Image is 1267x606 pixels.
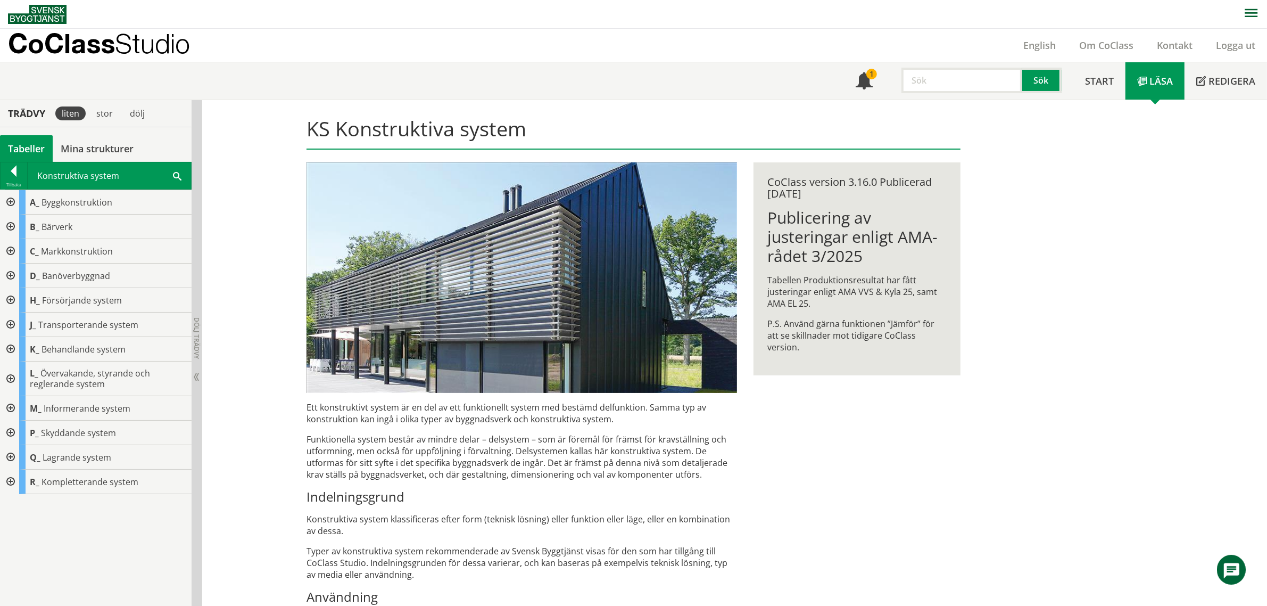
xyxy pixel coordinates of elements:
span: B_ [30,221,39,233]
a: Läsa [1125,62,1185,100]
p: CoClass [8,37,190,50]
span: Bärverk [42,221,72,233]
span: Notifikationer [856,73,873,91]
span: P_ [30,427,39,439]
a: Logga ut [1204,39,1267,52]
span: Markkonstruktion [41,245,113,257]
button: Sök [1022,68,1062,93]
p: Konstruktiva system klassificeras efter form (teknisk lösning) eller funktion eller läge, eller e... [307,513,737,537]
a: Start [1073,62,1125,100]
span: Banöverbyggnad [42,270,110,282]
span: Byggkonstruktion [42,196,112,208]
span: Dölj trädvy [192,317,201,359]
input: Sök [901,68,1022,93]
span: Redigera [1208,75,1255,87]
h1: Publicering av justeringar enligt AMA-rådet 3/2025 [767,208,947,266]
span: Q_ [30,452,40,463]
span: Försörjande system [42,294,122,306]
div: stor [90,107,119,120]
a: Om CoClass [1067,39,1145,52]
span: C_ [30,245,39,257]
h3: Indelningsgrund [307,489,737,505]
div: Tillbaka [1,181,27,189]
p: P.S. Använd gärna funktionen ”Jämför” för att se skillnader mot tidigare CoClass version. [767,318,947,353]
span: Övervakande, styrande och reglerande system [30,367,150,390]
a: English [1012,39,1067,52]
h3: Användning [307,589,737,605]
span: Sök i tabellen [173,170,181,181]
p: Typer av konstruktiva system rekommenderade av Svensk Byggtjänst visas för den som har tillgång t... [307,545,737,580]
span: Skyddande system [41,427,116,439]
span: Behandlande system [42,343,126,355]
span: Läsa [1149,75,1173,87]
p: Ett konstruktivt system är en del av ett funktionellt system med bestämd delfunktion. Samma typ a... [307,402,737,425]
span: L_ [30,367,38,379]
p: Tabellen Produktionsresultat har fått justeringar enligt AMA VVS & Kyla 25, samt AMA EL 25. [767,274,947,309]
span: Transporterande system [38,319,138,331]
a: CoClassStudio [8,29,213,62]
span: Start [1085,75,1114,87]
div: CoClass version 3.16.0 Publicerad [DATE] [767,176,947,200]
span: Studio [115,28,190,59]
span: J_ [30,319,36,331]
a: Kontakt [1145,39,1204,52]
span: K_ [30,343,39,355]
span: D_ [30,270,40,282]
div: dölj [123,107,151,120]
div: liten [55,107,86,120]
a: Redigera [1185,62,1267,100]
div: Trädvy [2,108,51,119]
a: Mina strukturer [53,135,142,162]
p: Funktionella system består av mindre delar – delsystem – som är föremål för främst för krav­ställ... [307,433,737,480]
img: Svensk Byggtjänst [8,5,67,24]
span: Kompletterande system [42,476,138,488]
span: R_ [30,476,39,488]
h1: KS Konstruktiva system [307,117,960,150]
span: A_ [30,196,39,208]
span: Informerande system [44,403,130,414]
span: Lagrande system [43,452,111,463]
div: Konstruktiva system [28,162,191,189]
span: H_ [30,294,40,306]
a: 1 [844,62,884,100]
div: 1 [866,69,877,79]
img: structural-solar-shading.jpg [307,162,737,393]
span: M_ [30,403,42,414]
